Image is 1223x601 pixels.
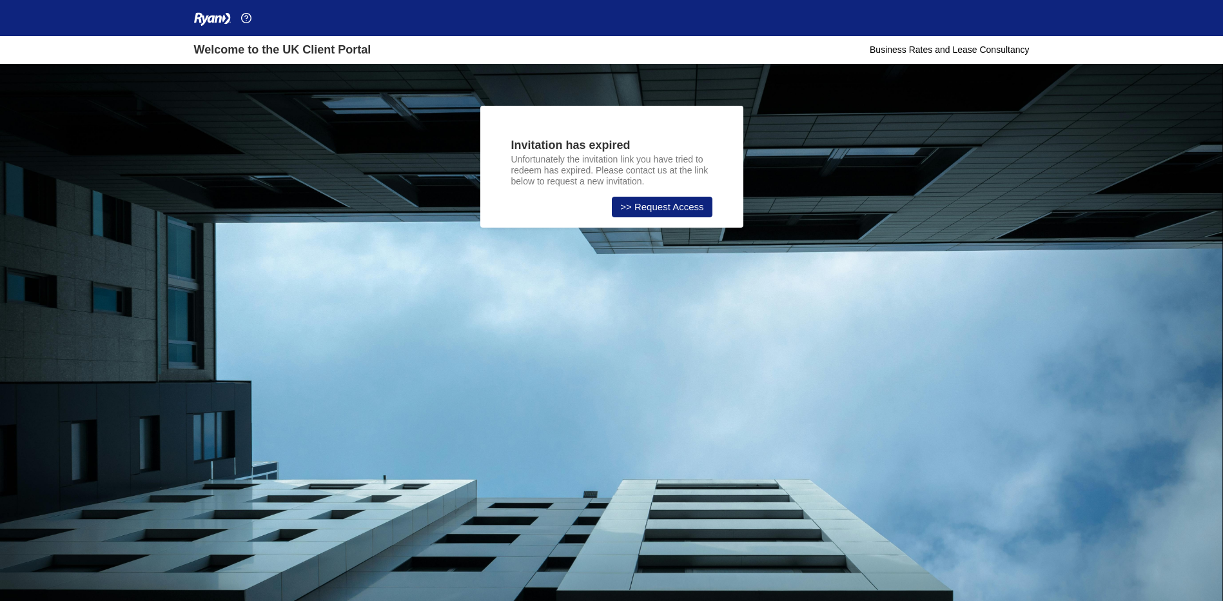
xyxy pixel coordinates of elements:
[511,137,712,154] div: Invitation has expired
[511,154,712,186] p: Unfortunately the invitation link you have tried to redeem has expired. Please contact us at the ...
[870,43,1029,57] div: Business Rates and Lease Consultancy
[194,41,371,59] div: Welcome to the UK Client Portal
[241,13,251,23] img: Help
[612,197,712,217] a: >> Request Access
